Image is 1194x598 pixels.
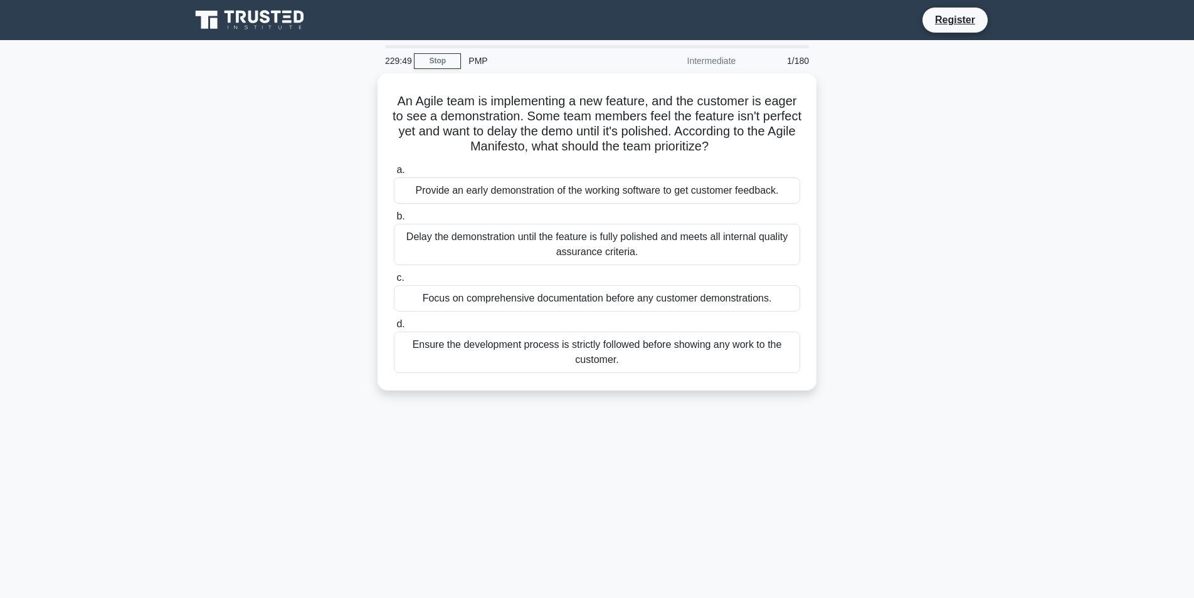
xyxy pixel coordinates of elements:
[396,272,404,283] span: c.
[396,318,404,329] span: d.
[633,48,743,73] div: Intermediate
[378,48,414,73] div: 229:49
[396,211,404,221] span: b.
[743,48,816,73] div: 1/180
[927,12,983,28] a: Register
[394,332,800,373] div: Ensure the development process is strictly followed before showing any work to the customer.
[394,285,800,312] div: Focus on comprehensive documentation before any customer demonstrations.
[461,48,633,73] div: PMP
[393,93,801,155] h5: An Agile team is implementing a new feature, and the customer is eager to see a demonstration. So...
[394,177,800,204] div: Provide an early demonstration of the working software to get customer feedback.
[414,53,461,69] a: Stop
[396,164,404,175] span: a.
[394,224,800,265] div: Delay the demonstration until the feature is fully polished and meets all internal quality assura...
